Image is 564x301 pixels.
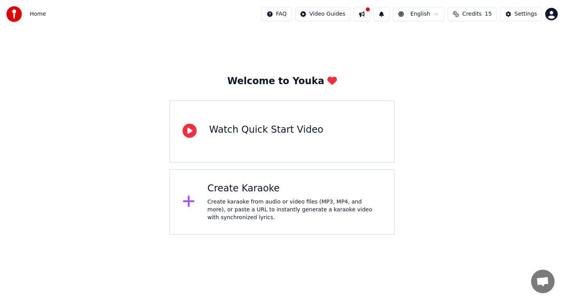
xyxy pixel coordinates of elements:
[295,7,351,21] button: Video Guides
[515,10,537,18] div: Settings
[500,7,542,21] button: Settings
[209,124,323,136] div: Watch Quick Start Video
[227,75,337,88] div: Welcome to Youka
[208,182,382,195] div: Create Karaoke
[208,198,382,222] div: Create karaoke from audio or video files (MP3, MP4, and more), or paste a URL to instantly genera...
[262,7,292,21] button: FAQ
[6,6,22,22] img: youka
[30,10,46,18] span: Home
[485,10,492,18] span: 15
[448,7,497,21] button: Credits15
[531,270,555,293] a: Open chat
[30,10,46,18] nav: breadcrumb
[462,10,481,18] span: Credits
